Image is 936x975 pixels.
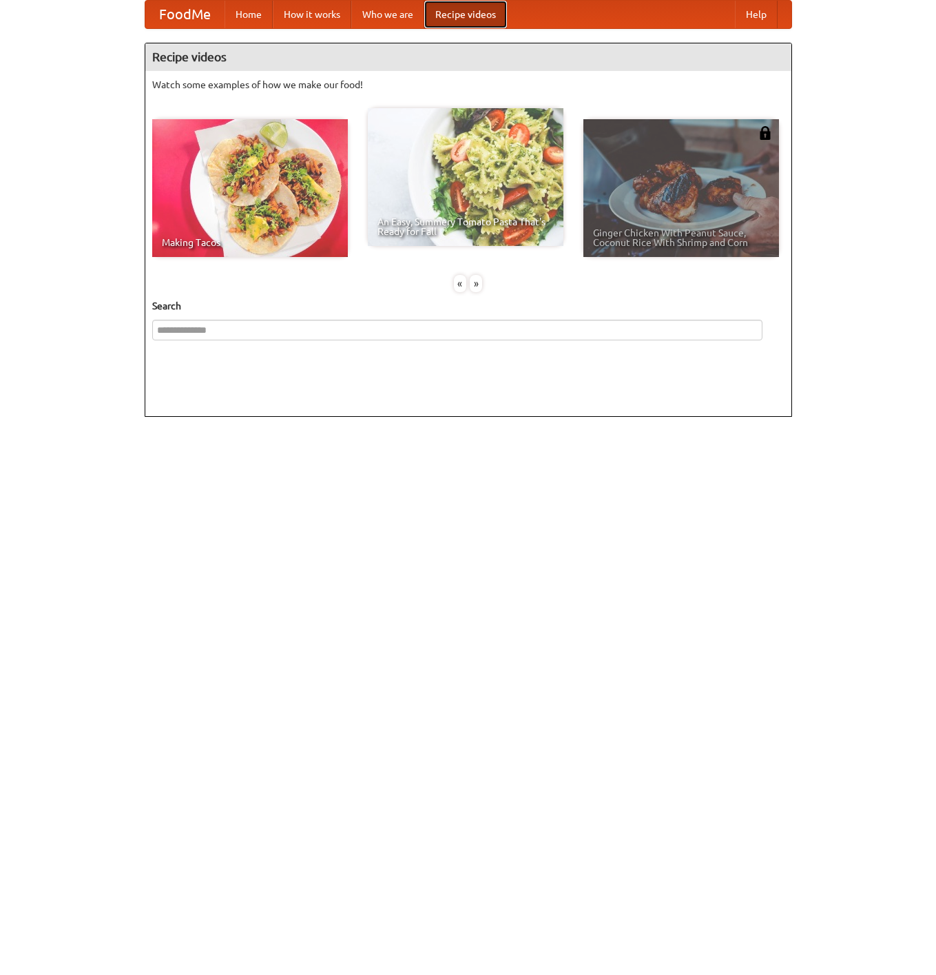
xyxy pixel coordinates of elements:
h5: Search [152,299,784,313]
a: An Easy, Summery Tomato Pasta That's Ready for Fall [368,108,563,246]
div: « [454,275,466,292]
a: FoodMe [145,1,225,28]
span: An Easy, Summery Tomato Pasta That's Ready for Fall [377,217,554,236]
a: Who we are [351,1,424,28]
img: 483408.png [758,126,772,140]
a: How it works [273,1,351,28]
a: Home [225,1,273,28]
a: Recipe videos [424,1,507,28]
span: Making Tacos [162,238,338,247]
a: Making Tacos [152,119,348,257]
div: » [470,275,482,292]
p: Watch some examples of how we make our food! [152,78,784,92]
a: Help [735,1,778,28]
h4: Recipe videos [145,43,791,71]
